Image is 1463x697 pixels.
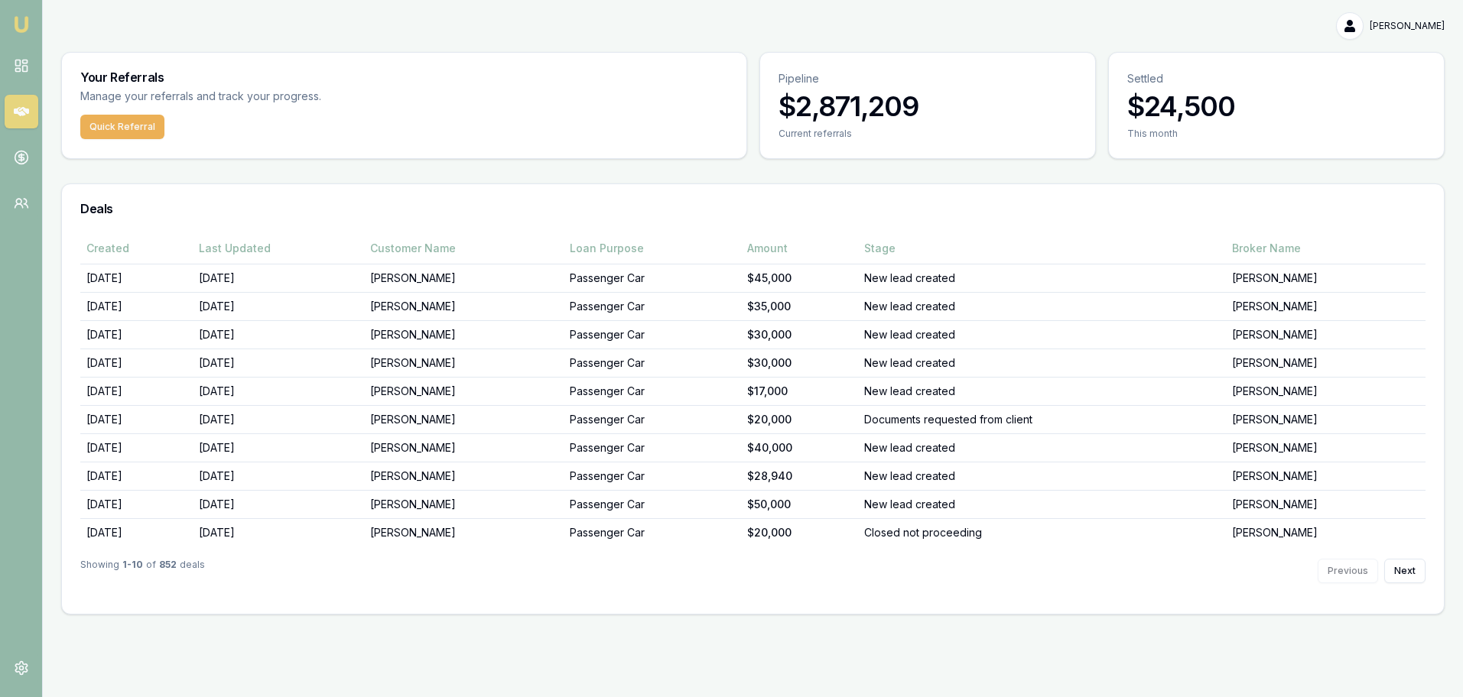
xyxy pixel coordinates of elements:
[1226,264,1426,292] td: [PERSON_NAME]
[364,462,564,490] td: [PERSON_NAME]
[1127,71,1426,86] p: Settled
[364,433,564,462] td: [PERSON_NAME]
[12,15,31,34] img: emu-icon-u.png
[80,518,193,546] td: [DATE]
[564,405,741,433] td: Passenger Car
[364,490,564,518] td: [PERSON_NAME]
[564,377,741,405] td: Passenger Car
[747,355,852,371] div: $30,000
[564,320,741,348] td: Passenger Car
[858,405,1226,433] td: Documents requested from client
[1226,433,1426,462] td: [PERSON_NAME]
[1226,320,1426,348] td: [PERSON_NAME]
[80,405,193,433] td: [DATE]
[858,490,1226,518] td: New lead created
[1226,377,1426,405] td: [PERSON_NAME]
[80,377,193,405] td: [DATE]
[1226,518,1426,546] td: [PERSON_NAME]
[747,497,852,512] div: $50,000
[193,490,364,518] td: [DATE]
[193,264,364,292] td: [DATE]
[1226,462,1426,490] td: [PERSON_NAME]
[193,433,364,462] td: [DATE]
[364,348,564,377] td: [PERSON_NAME]
[564,264,741,292] td: Passenger Car
[864,241,1220,256] div: Stage
[80,559,205,583] div: Showing of deals
[80,88,472,105] p: Manage your referrals and track your progress.
[370,241,558,256] div: Customer Name
[779,71,1077,86] p: Pipeline
[193,405,364,433] td: [DATE]
[1226,490,1426,518] td: [PERSON_NAME]
[159,559,177,583] strong: 852
[122,559,143,583] strong: 1 - 10
[364,292,564,320] td: [PERSON_NAME]
[193,348,364,377] td: [DATE]
[858,377,1226,405] td: New lead created
[80,71,728,83] h3: Your Referrals
[364,377,564,405] td: [PERSON_NAME]
[564,490,741,518] td: Passenger Car
[858,433,1226,462] td: New lead created
[1127,128,1426,140] div: This month
[747,468,852,484] div: $28,940
[1370,20,1445,32] span: [PERSON_NAME]
[86,241,187,256] div: Created
[80,490,193,518] td: [DATE]
[80,264,193,292] td: [DATE]
[193,292,364,320] td: [DATE]
[779,128,1077,140] div: Current referrals
[364,405,564,433] td: [PERSON_NAME]
[1384,559,1426,583] button: Next
[564,292,741,320] td: Passenger Car
[1226,348,1426,377] td: [PERSON_NAME]
[570,241,735,256] div: Loan Purpose
[747,440,852,455] div: $40,000
[858,462,1226,490] td: New lead created
[747,241,852,256] div: Amount
[80,462,193,490] td: [DATE]
[779,91,1077,122] h3: $2,871,209
[564,518,741,546] td: Passenger Car
[80,348,193,377] td: [DATE]
[858,320,1226,348] td: New lead created
[858,264,1226,292] td: New lead created
[858,348,1226,377] td: New lead created
[858,518,1226,546] td: Closed not proceeding
[193,320,364,348] td: [DATE]
[747,299,852,314] div: $35,000
[80,320,193,348] td: [DATE]
[80,433,193,462] td: [DATE]
[564,433,741,462] td: Passenger Car
[747,384,852,399] div: $17,000
[747,525,852,540] div: $20,000
[564,462,741,490] td: Passenger Car
[747,271,852,286] div: $45,000
[364,264,564,292] td: [PERSON_NAME]
[747,327,852,342] div: $30,000
[1232,241,1419,256] div: Broker Name
[193,518,364,546] td: [DATE]
[80,203,1426,215] h3: Deals
[1127,91,1426,122] h3: $24,500
[80,115,164,139] button: Quick Referral
[1226,292,1426,320] td: [PERSON_NAME]
[193,462,364,490] td: [DATE]
[199,241,358,256] div: Last Updated
[193,377,364,405] td: [DATE]
[858,292,1226,320] td: New lead created
[747,412,852,427] div: $20,000
[80,292,193,320] td: [DATE]
[1226,405,1426,433] td: [PERSON_NAME]
[364,320,564,348] td: [PERSON_NAME]
[364,518,564,546] td: [PERSON_NAME]
[564,348,741,377] td: Passenger Car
